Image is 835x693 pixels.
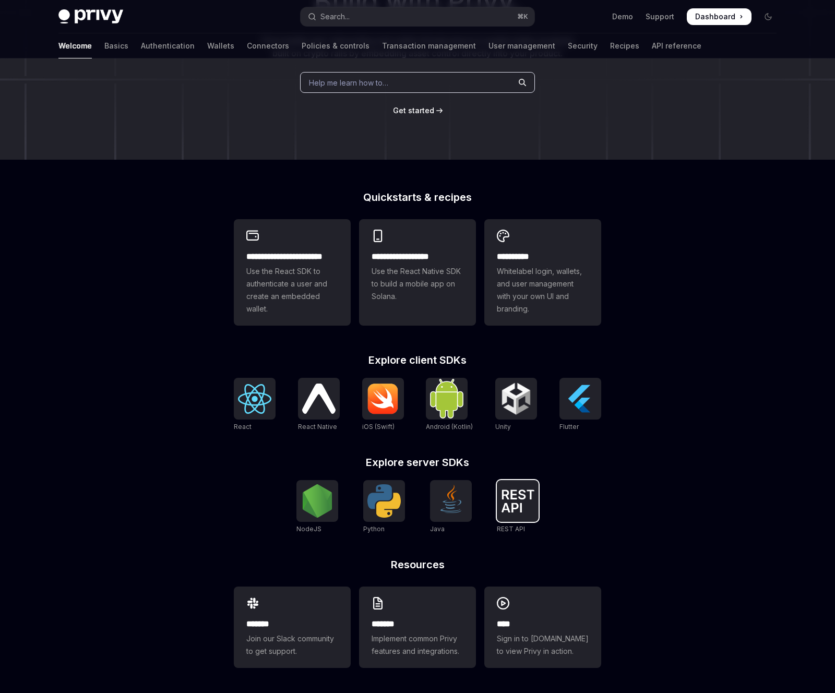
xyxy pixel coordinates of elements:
[234,192,601,202] h2: Quickstarts & recipes
[497,265,589,315] span: Whitelabel login, wallets, and user management with your own UI and branding.
[760,8,777,25] button: Toggle dark mode
[301,7,534,26] button: Open search
[234,559,601,570] h2: Resources
[234,587,351,668] a: **** **Join our Slack community to get support.
[652,33,701,58] a: API reference
[362,423,395,431] span: iOS (Swift)
[104,33,128,58] a: Basics
[564,382,597,415] img: Flutter
[363,525,385,533] span: Python
[372,265,463,303] span: Use the React Native SDK to build a mobile app on Solana.
[517,13,528,21] span: ⌘ K
[497,632,589,658] span: Sign in to [DOMAIN_NAME] to view Privy in action.
[559,423,579,431] span: Flutter
[302,384,336,413] img: React Native
[434,484,468,518] img: Java
[610,33,639,58] a: Recipes
[430,525,445,533] span: Java
[296,480,338,534] a: NodeJSNodeJS
[372,632,463,658] span: Implement common Privy features and integrations.
[497,480,539,534] a: REST APIREST API
[497,525,525,533] span: REST API
[238,384,271,414] img: React
[484,587,601,668] a: ****Sign in to [DOMAIN_NAME] to view Privy in action.
[367,484,401,518] img: Python
[426,378,473,432] a: Android (Kotlin)Android (Kotlin)
[612,11,633,22] a: Demo
[568,33,598,58] a: Security
[234,423,252,431] span: React
[430,379,463,418] img: Android (Kotlin)
[207,33,234,58] a: Wallets
[393,106,434,115] span: Get started
[646,11,674,22] a: Support
[298,378,340,432] a: React NativeReact Native
[246,632,338,658] span: Join our Slack community to get support.
[488,33,555,58] a: User management
[320,10,350,23] div: Search...
[234,378,276,432] a: ReactReact
[359,219,476,326] a: **** **** **** ***Use the React Native SDK to build a mobile app on Solana.
[58,9,123,24] img: dark logo
[302,33,369,58] a: Policies & controls
[393,105,434,116] a: Get started
[687,8,751,25] a: Dashboard
[247,33,289,58] a: Connectors
[366,383,400,414] img: iOS (Swift)
[695,11,735,22] span: Dashboard
[484,219,601,326] a: **** *****Whitelabel login, wallets, and user management with your own UI and branding.
[430,480,472,534] a: JavaJava
[362,378,404,432] a: iOS (Swift)iOS (Swift)
[559,378,601,432] a: FlutterFlutter
[141,33,195,58] a: Authentication
[359,587,476,668] a: **** **Implement common Privy features and integrations.
[234,355,601,365] h2: Explore client SDKs
[499,382,533,415] img: Unity
[58,33,92,58] a: Welcome
[301,484,334,518] img: NodeJS
[234,457,601,468] h2: Explore server SDKs
[298,423,337,431] span: React Native
[495,378,537,432] a: UnityUnity
[501,489,534,512] img: REST API
[363,480,405,534] a: PythonPython
[495,423,511,431] span: Unity
[246,265,338,315] span: Use the React SDK to authenticate a user and create an embedded wallet.
[382,33,476,58] a: Transaction management
[426,423,473,431] span: Android (Kotlin)
[309,77,388,88] span: Help me learn how to…
[296,525,321,533] span: NodeJS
